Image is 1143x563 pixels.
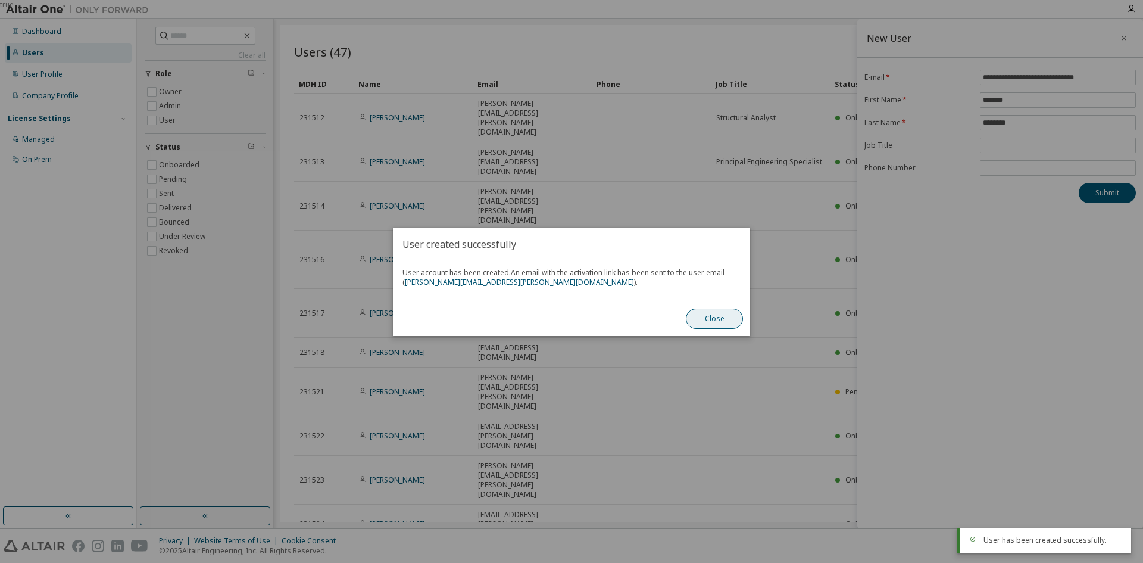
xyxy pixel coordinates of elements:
[402,267,724,287] span: An email with the activation link has been sent to the user email ( ).
[686,309,743,329] button: Close
[393,228,750,261] h2: User created successfully
[402,268,741,287] span: User account has been created.
[405,277,634,287] a: [PERSON_NAME][EMAIL_ADDRESS][PERSON_NAME][DOMAIN_NAME]
[983,536,1122,545] div: User has been created successfully.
